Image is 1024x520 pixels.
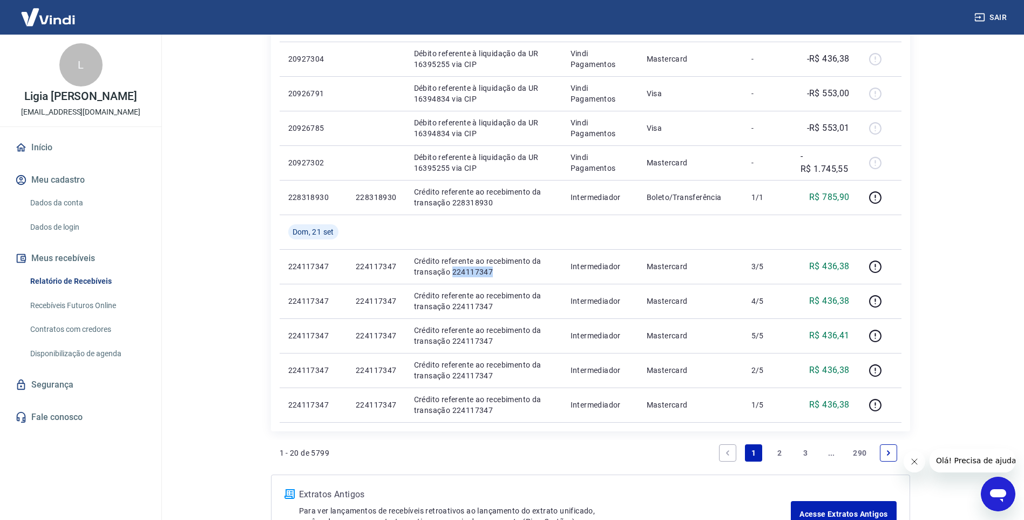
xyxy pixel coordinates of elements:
[571,399,629,410] p: Intermediador
[288,192,338,203] p: 228318930
[807,52,850,65] p: -R$ 436,38
[751,157,783,168] p: -
[356,330,397,341] p: 224117347
[26,318,148,341] a: Contratos com credores
[809,398,850,411] p: R$ 436,38
[26,216,148,238] a: Dados de login
[809,191,850,204] p: R$ 785,90
[284,489,295,499] img: ícone
[904,451,925,472] iframe: Fechar mensagem
[414,186,553,208] p: Crédito referente ao recebimento da transação 228318930
[414,83,553,104] p: Débito referente à liquidação da UR 16394834 via CIP
[571,192,629,203] p: Intermediador
[807,122,850,135] p: -R$ 553,01
[981,477,1015,511] iframe: Botão para abrir a janela de mensagens
[13,405,148,429] a: Fale conosco
[647,192,734,203] p: Boleto/Transferência
[288,399,338,410] p: 224117347
[647,88,734,99] p: Visa
[299,488,791,501] p: Extratos Antigos
[571,296,629,306] p: Intermediador
[26,192,148,214] a: Dados da conta
[647,365,734,376] p: Mastercard
[414,359,553,381] p: Crédito referente ao recebimento da transação 224117347
[719,444,736,462] a: Previous page
[647,261,734,272] p: Mastercard
[13,168,148,192] button: Meu cadastro
[801,150,850,176] p: -R$ 1.745,55
[356,192,397,203] p: 228318930
[356,399,397,410] p: 224117347
[715,440,901,466] ul: Pagination
[414,117,553,139] p: Débito referente à liquidação da UR 16394834 via CIP
[26,270,148,292] a: Relatório de Recebíveis
[24,91,137,102] p: Ligia [PERSON_NAME]
[849,444,871,462] a: Page 290
[823,444,840,462] a: Jump forward
[414,256,553,277] p: Crédito referente ao recebimento da transação 224117347
[647,157,734,168] p: Mastercard
[21,106,140,118] p: [EMAIL_ADDRESS][DOMAIN_NAME]
[356,365,397,376] p: 224117347
[571,330,629,341] p: Intermediador
[647,54,734,64] p: Mastercard
[59,43,103,86] div: L
[647,123,734,134] p: Visa
[571,117,629,139] p: Vindi Pagamentos
[280,448,330,458] p: 1 - 20 de 5799
[13,1,83,34] img: Vindi
[356,296,397,306] p: 224117347
[751,192,783,203] p: 1/1
[414,152,553,174] p: Débito referente à liquidação da UR 16395255 via CIP
[293,226,334,237] span: Dom, 21 set
[288,54,338,64] p: 20927304
[751,399,783,410] p: 1/5
[571,48,629,70] p: Vindi Pagamentos
[288,88,338,99] p: 20926791
[647,296,734,306] p: Mastercard
[745,444,762,462] a: Page 1 is your current page
[797,444,814,462] a: Page 3
[13,246,148,270] button: Meus recebíveis
[13,373,148,397] a: Segurança
[356,261,397,272] p: 224117347
[26,295,148,317] a: Recebíveis Futuros Online
[751,88,783,99] p: -
[809,329,850,342] p: R$ 436,41
[647,399,734,410] p: Mastercard
[288,296,338,306] p: 224117347
[414,290,553,312] p: Crédito referente ao recebimento da transação 224117347
[414,48,553,70] p: Débito referente à liquidação da UR 16395255 via CIP
[809,364,850,377] p: R$ 436,38
[751,123,783,134] p: -
[972,8,1011,28] button: Sair
[771,444,788,462] a: Page 2
[647,330,734,341] p: Mastercard
[288,123,338,134] p: 20926785
[571,261,629,272] p: Intermediador
[571,83,629,104] p: Vindi Pagamentos
[809,295,850,308] p: R$ 436,38
[288,261,338,272] p: 224117347
[751,296,783,306] p: 4/5
[288,365,338,376] p: 224117347
[414,394,553,416] p: Crédito referente ao recebimento da transação 224117347
[13,136,148,159] a: Início
[6,8,91,16] span: Olá! Precisa de ajuda?
[751,330,783,341] p: 5/5
[930,449,1015,472] iframe: Mensagem da empresa
[807,87,850,100] p: -R$ 553,00
[809,260,850,273] p: R$ 436,38
[751,261,783,272] p: 3/5
[751,54,783,64] p: -
[571,152,629,174] p: Vindi Pagamentos
[571,365,629,376] p: Intermediador
[414,325,553,346] p: Crédito referente ao recebimento da transação 224117347
[288,330,338,341] p: 224117347
[880,444,897,462] a: Next page
[288,157,338,168] p: 20927302
[26,343,148,365] a: Disponibilização de agenda
[751,365,783,376] p: 2/5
